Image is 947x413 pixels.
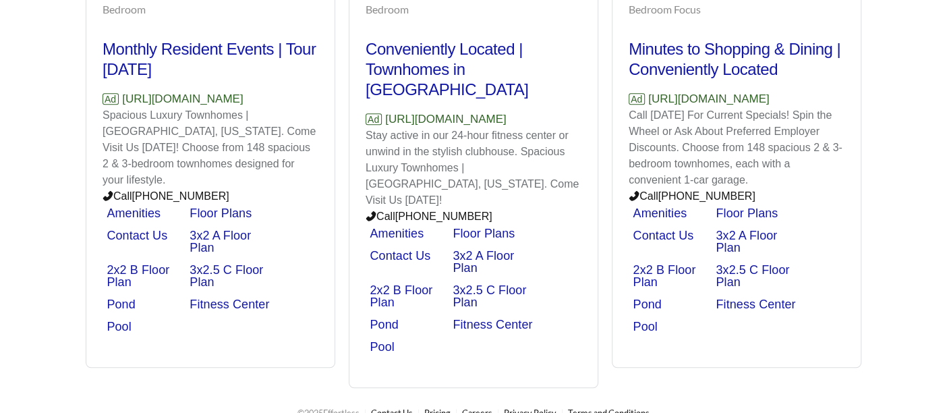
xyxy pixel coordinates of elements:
p: [URL][DOMAIN_NAME] [366,111,581,128]
a: Fitness Center [453,318,532,331]
p: Call [PHONE_NUMBER] [366,209,581,225]
a: Fitness Center [716,298,795,311]
p: Call [DATE] For Current Specials! Spin the Wheel or Ask About Preferred Employer Discounts. Choos... [629,107,844,188]
span: Ad [629,93,645,105]
span: Ad [103,93,119,105]
span: phone [366,211,376,221]
a: Amenities [370,227,424,240]
a: Contact Us [107,229,167,242]
h2: Minutes to Shopping & Dining | Conveniently Located [629,39,844,80]
a: 2x2 B Floor Plan [107,263,169,289]
span: phone [103,190,113,201]
a: 3x2 A Floor Plan [190,229,251,254]
a: Pond [633,298,661,311]
a: 3x2.5 C Floor Plan [716,263,789,289]
a: 3x2 A Floor Plan [453,249,514,275]
a: 3x2 A Floor Plan [716,229,777,254]
p: Spacious Luxury Townhomes | [GEOGRAPHIC_DATA], [US_STATE]. Come Visit Us [DATE]! Choose from 148 ... [103,107,318,188]
a: Contact Us [370,249,430,263]
span: Ad [366,113,382,125]
h2: Monthly Resident Events | Tour [DATE] [103,39,318,80]
a: Pond [107,298,135,311]
p: Call [PHONE_NUMBER] [629,188,844,204]
a: Floor Plans [453,227,515,240]
a: Pond [370,318,398,331]
span: phone [629,190,639,201]
a: Pool [370,340,394,354]
a: Contact Us [633,229,693,242]
a: Amenities [633,206,687,220]
h2: Conveniently Located | Townhomes in [GEOGRAPHIC_DATA] [366,39,581,100]
p: [URL][DOMAIN_NAME] [629,90,844,108]
a: Fitness Center [190,298,269,311]
p: Call [PHONE_NUMBER] [103,188,318,204]
a: Pool [107,320,131,333]
a: 2x2 B Floor Plan [370,283,432,309]
a: Floor Plans [190,206,252,220]
a: 3x2.5 C Floor Plan [190,263,263,289]
a: Pool [633,320,657,333]
a: Floor Plans [716,206,778,220]
p: [URL][DOMAIN_NAME] [103,90,318,108]
a: 2x2 B Floor Plan [633,263,695,289]
p: Stay active in our 24-hour fitness center or unwind in the stylish clubhouse. Spacious Luxury Tow... [366,128,581,209]
a: 3x2.5 C Floor Plan [453,283,526,309]
a: Amenities [107,206,161,220]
